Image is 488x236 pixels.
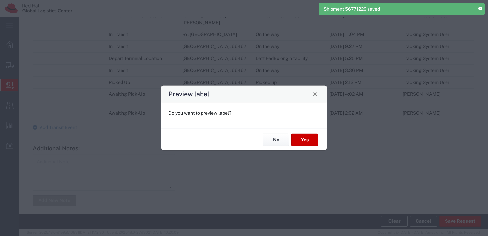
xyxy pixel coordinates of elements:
[168,110,320,117] p: Do you want to preview label?
[168,89,209,99] h4: Preview label
[310,89,320,99] button: Close
[291,134,318,146] button: Yes
[324,6,380,13] span: Shipment 56771229 saved
[263,134,289,146] button: No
